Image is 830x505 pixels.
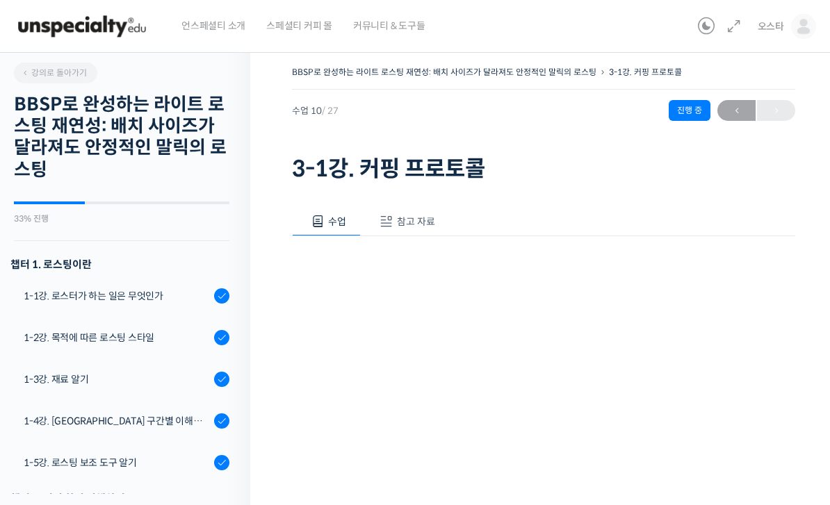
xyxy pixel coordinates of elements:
[717,101,756,120] span: ←
[24,288,210,304] div: 1-1강. 로스터가 하는 일은 무엇인가
[21,67,87,78] span: 강의로 돌아가기
[24,330,210,345] div: 1-2강. 목적에 따른 로스팅 스타일
[328,215,346,228] span: 수업
[14,94,229,181] h2: BBSP로 완성하는 라이트 로스팅 재연성: 배치 사이즈가 달라져도 안정적인 말릭의 로스팅
[24,413,210,429] div: 1-4강. [GEOGRAPHIC_DATA] 구간별 이해와 용어
[717,100,756,121] a: ←이전
[758,20,784,33] span: 오스타
[669,100,710,121] div: 진행 중
[14,215,229,223] div: 33% 진행
[14,63,97,83] a: 강의로 돌아가기
[397,215,435,228] span: 참고 자료
[322,105,339,117] span: / 27
[292,106,339,115] span: 수업 10
[609,67,682,77] a: 3-1강. 커핑 프로토콜
[292,67,596,77] a: BBSP로 완성하는 라이트 로스팅 재연성: 배치 사이즈가 달라져도 안정적인 말릭의 로스팅
[24,372,210,387] div: 1-3강. 재료 알기
[10,255,229,274] h3: 챕터 1. 로스팅이란
[24,455,210,470] div: 1-5강. 로스팅 보조 도구 알기
[292,156,795,182] h1: 3-1강. 커핑 프로토콜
